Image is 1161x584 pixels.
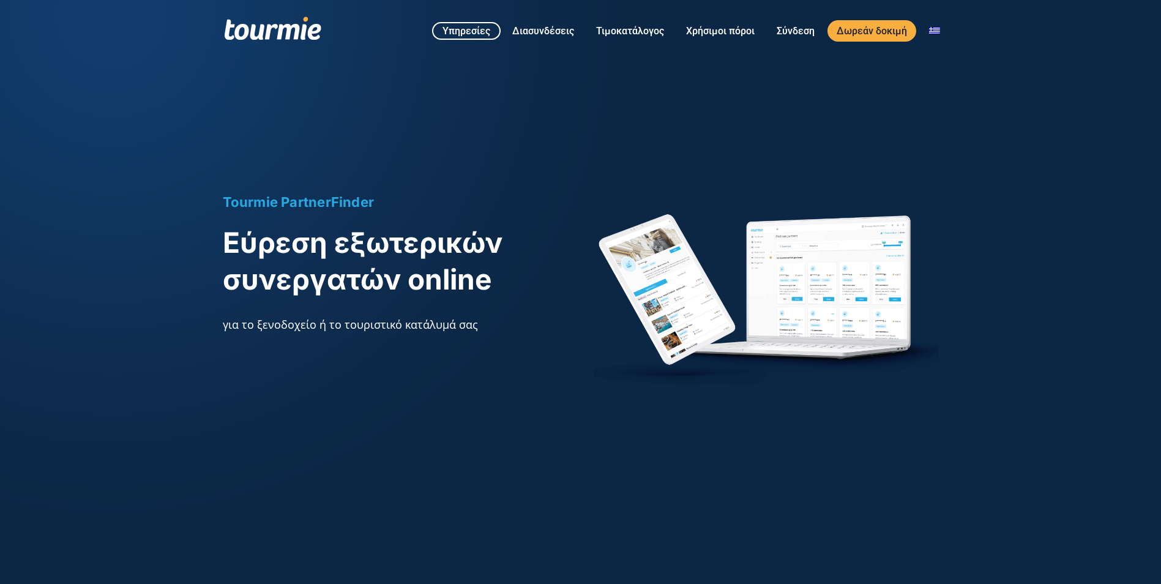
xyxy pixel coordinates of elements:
a: Χρήσιμοι πόροι [677,23,764,39]
a: Τιμοκατάλογος [587,23,673,39]
span: Tourmie PartnerFinder [223,194,375,210]
a: Αλλαγή σε [920,23,949,39]
a: Διασυνδέσεις [503,23,583,39]
span: Εύρεση εξωτερικών συνεργατών online [223,225,502,296]
span: για το ξενοδοχείο ή το τουριστικό κατάλυμά σας [223,317,478,332]
a: Δωρεάν δοκιμή [827,20,916,42]
a: Σύνδεση [767,23,824,39]
a: Υπηρεσίες [432,22,501,40]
